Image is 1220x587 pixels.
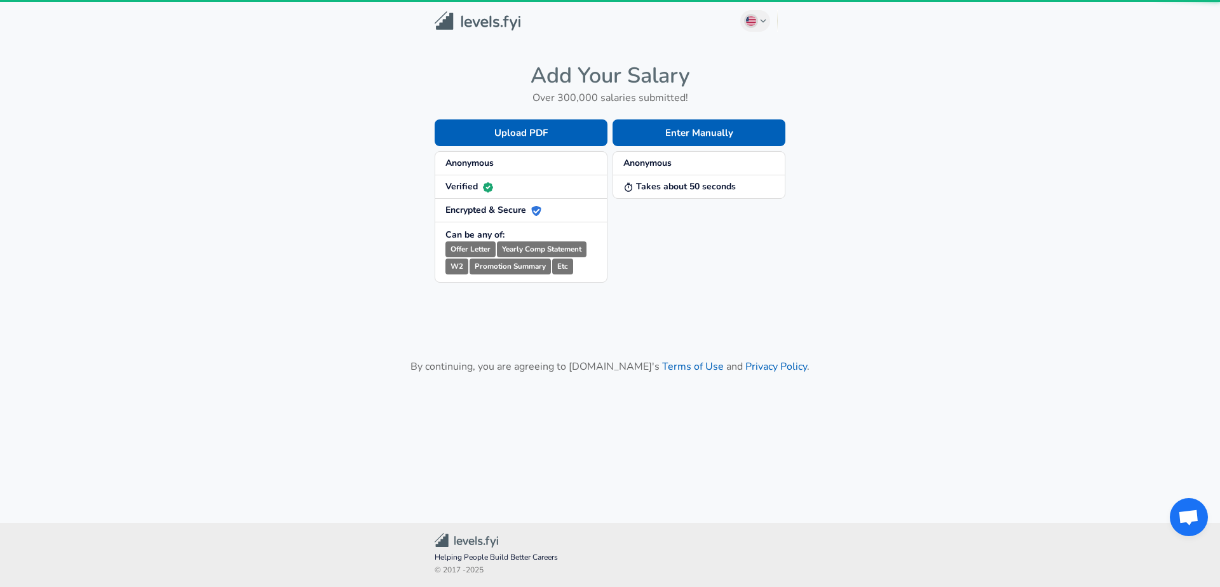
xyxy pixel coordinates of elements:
[445,259,468,274] small: W2
[445,241,496,257] small: Offer Letter
[435,11,520,31] img: Levels.fyi
[746,16,756,26] img: English (US)
[435,119,607,146] button: Upload PDF
[470,259,551,274] small: Promotion Summary
[497,241,586,257] small: Yearly Comp Statement
[435,62,785,89] h4: Add Your Salary
[623,180,736,192] strong: Takes about 50 seconds
[740,10,771,32] button: English (US)
[435,564,785,577] span: © 2017 - 2025
[662,360,724,374] a: Terms of Use
[623,157,672,169] strong: Anonymous
[445,204,541,216] strong: Encrypted & Secure
[613,119,785,146] button: Enter Manually
[445,180,493,192] strong: Verified
[435,551,785,564] span: Helping People Build Better Careers
[435,533,498,548] img: Levels.fyi Community
[445,157,494,169] strong: Anonymous
[1170,498,1208,536] div: Open chat
[435,89,785,107] h6: Over 300,000 salaries submitted!
[552,259,573,274] small: Etc
[445,229,505,241] strong: Can be any of:
[745,360,807,374] a: Privacy Policy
